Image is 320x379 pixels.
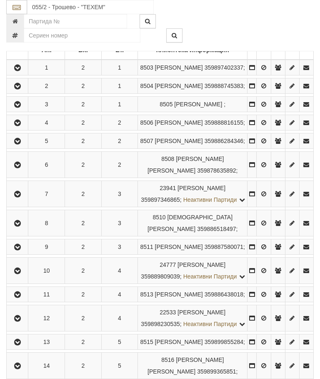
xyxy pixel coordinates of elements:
span: 359897402337 [205,64,243,71]
td: ; [138,133,247,149]
span: [PERSON_NAME] [177,185,225,191]
span: 1 [118,64,121,71]
span: Партида № [161,156,174,162]
td: 2 [65,334,102,350]
span: 359889809039 [141,273,180,280]
td: ; [138,152,247,178]
span: Неактивни Партиди [183,196,237,203]
span: 3 [118,243,121,250]
td: 2 [28,78,65,94]
td: 2 [65,353,102,379]
span: Партида № [140,83,153,89]
td: ; [138,60,247,75]
span: [PERSON_NAME] [155,291,203,298]
td: ; [138,181,247,207]
span: 359886438018 [205,291,243,298]
span: Партида № [140,339,153,345]
span: 2 [118,119,121,126]
td: ; [138,287,247,302]
td: 2 [65,97,102,112]
input: Партида № [24,14,127,28]
td: 2 [65,152,102,178]
td: 11 [28,287,65,302]
td: ; [138,78,247,94]
td: 5 [28,133,65,149]
span: Неактивни Партиди [183,273,237,280]
span: Партида № [161,356,174,363]
td: ; [138,115,247,131]
td: 2 [65,287,102,302]
span: 2 [118,161,121,168]
span: Партида № [152,214,165,221]
td: 2 [65,239,102,255]
td: 9 [28,239,65,255]
span: 359887580071 [205,243,243,250]
td: ; [138,210,247,236]
td: 2 [65,305,102,331]
span: 359897346865 [141,196,180,203]
td: 6 [28,152,65,178]
span: Партида № [140,119,153,126]
td: ; [138,239,247,255]
td: 2 [65,181,102,207]
td: ; [138,258,247,284]
span: 5 [118,339,121,345]
span: [DEMOGRAPHIC_DATA][PERSON_NAME] [147,214,232,232]
input: Сериен номер [24,28,140,43]
span: 5 [118,362,121,369]
td: 2 [65,78,102,94]
td: ; [138,305,247,331]
span: 4 [118,291,121,298]
td: 4 [28,115,65,131]
span: [PERSON_NAME] [155,83,203,89]
span: 3 [118,191,121,197]
span: 359878635892 [197,167,236,174]
span: Партида № [160,185,176,191]
span: 3 [118,220,121,226]
span: [PERSON_NAME] [177,309,225,316]
span: 359886284346 [205,138,243,144]
span: Партида № [160,261,176,268]
span: [PERSON_NAME] [177,261,225,268]
td: 2 [65,210,102,236]
span: Партида № [160,309,176,316]
span: 359899365851 [197,368,236,375]
span: [PERSON_NAME] [PERSON_NAME] [147,156,224,174]
span: 359888816155 [205,119,243,126]
span: [PERSON_NAME] [155,64,203,71]
span: [PERSON_NAME] [155,119,203,126]
td: 12 [28,305,65,331]
td: 2 [65,133,102,149]
span: Партида № [140,243,153,250]
span: Партида № [160,101,172,108]
span: Партида № [140,291,153,298]
span: 2 [118,138,121,144]
td: 1 [28,60,65,75]
span: 359888745383 [205,83,243,89]
td: 3 [28,97,65,112]
span: [PERSON_NAME] [155,138,203,144]
td: 13 [28,334,65,350]
td: 14 [28,353,65,379]
span: 4 [118,267,121,274]
td: 2 [65,60,102,75]
td: ; [138,97,247,112]
td: ; [138,353,247,379]
td: 2 [65,115,102,131]
td: 7 [28,181,65,207]
span: Партида № [140,64,153,71]
span: [PERSON_NAME] [155,243,203,250]
td: ; [138,334,247,350]
span: [PERSON_NAME] [PERSON_NAME] [147,356,224,375]
td: 10 [28,258,65,284]
span: 359886518497 [197,226,236,232]
span: 359899855284 [205,339,243,345]
span: Неактивни Партиди [183,321,237,327]
span: [PERSON_NAME] [155,339,203,345]
span: Партида № [140,138,153,144]
span: 359898230535 [141,321,180,327]
td: 2 [65,258,102,284]
span: 4 [118,315,121,321]
span: 1 [118,101,121,108]
span: 1 [118,83,121,89]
